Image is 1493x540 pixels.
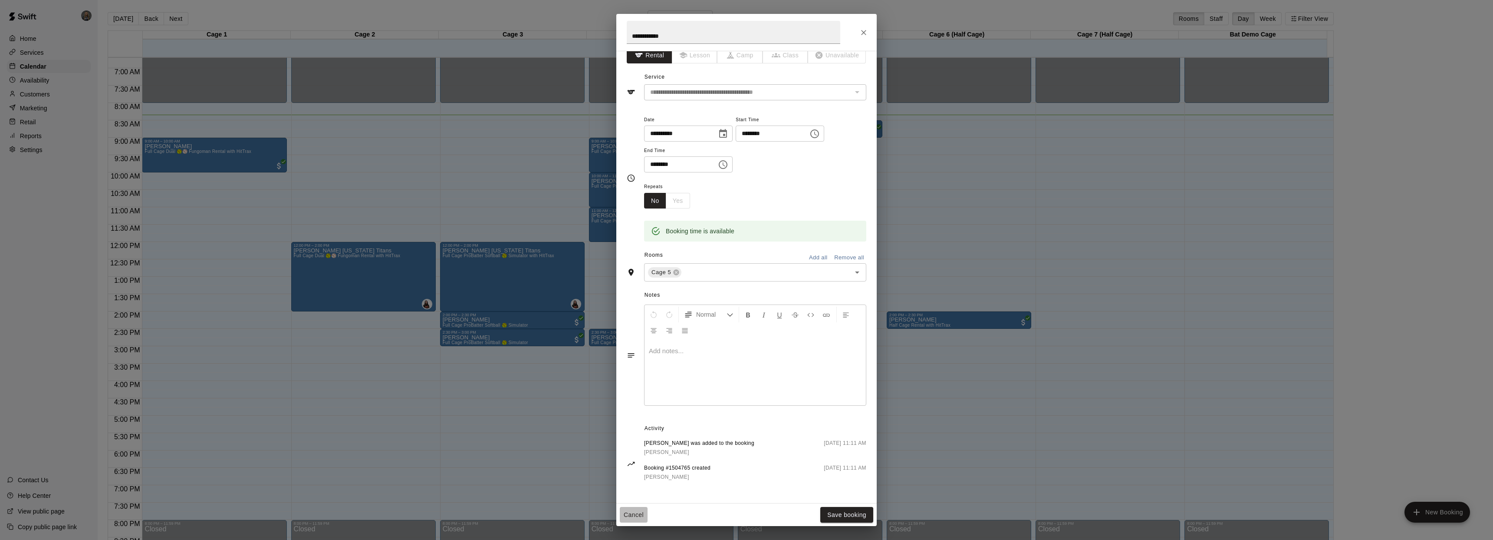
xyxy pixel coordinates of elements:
span: Cage 5 [648,268,674,277]
span: Service [645,74,665,80]
button: Close [856,25,871,40]
button: Insert Link [819,307,834,322]
button: Formatting Options [681,307,737,322]
svg: Timing [627,174,635,182]
span: Notes [645,288,866,302]
button: Left Align [839,307,853,322]
button: Cancel [620,507,648,523]
span: [DATE] 11:11 AM [824,464,866,482]
span: [PERSON_NAME] [644,449,689,455]
svg: Rooms [627,268,635,277]
span: Repeats [644,181,697,193]
div: outlined button group [644,193,690,209]
span: [PERSON_NAME] was added to the booking [644,439,754,448]
button: Justify Align [677,322,692,338]
svg: Notes [627,351,635,360]
button: Add all [804,251,832,265]
svg: Service [627,88,635,96]
button: Redo [662,307,677,322]
button: Format Underline [772,307,787,322]
span: [PERSON_NAME] [644,474,689,480]
button: Right Align [662,322,677,338]
span: Date [644,114,733,126]
button: Format Strikethrough [788,307,802,322]
span: Normal [696,310,727,319]
button: Open [851,266,863,278]
div: Booking time is available [666,223,734,239]
span: [DATE] 11:11 AM [824,439,866,457]
svg: Activity [627,460,635,468]
button: Remove all [832,251,866,265]
div: Cage 5 [648,267,681,278]
span: End Time [644,145,733,157]
button: Rental [627,47,672,63]
button: Choose time, selected time is 8:30 AM [806,125,823,142]
button: Format Bold [741,307,756,322]
span: The type of an existing booking cannot be changed [717,47,763,63]
button: Choose time, selected time is 9:00 AM [714,156,732,173]
button: Format Italics [756,307,771,322]
button: No [644,193,666,209]
button: Undo [646,307,661,322]
span: The type of an existing booking cannot be changed [808,47,866,63]
span: Activity [645,422,866,436]
button: Choose date, selected date is Oct 11, 2025 [714,125,732,142]
span: The type of an existing booking cannot be changed [763,47,809,63]
button: Save booking [820,507,873,523]
div: The service of an existing booking cannot be changed [644,84,866,100]
a: [PERSON_NAME] [644,448,754,457]
span: Booking #1504765 created [644,464,710,473]
span: Start Time [736,114,824,126]
button: Center Align [646,322,661,338]
span: Rooms [645,252,663,258]
span: The type of an existing booking cannot be changed [672,47,718,63]
a: [PERSON_NAME] [644,473,710,482]
button: Insert Code [803,307,818,322]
